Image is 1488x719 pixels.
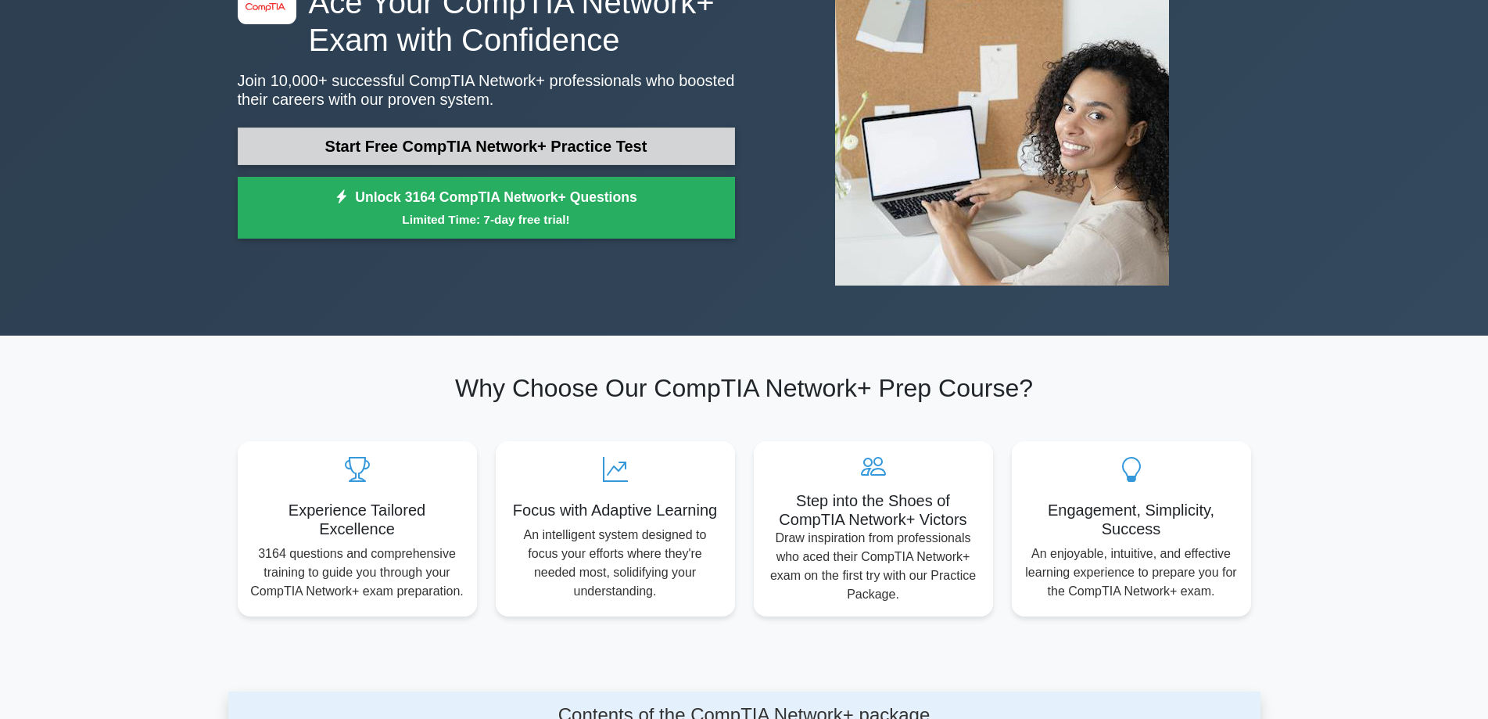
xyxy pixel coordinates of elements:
p: An intelligent system designed to focus your efforts where they're needed most, solidifying your ... [508,526,722,601]
a: Unlock 3164 CompTIA Network+ QuestionsLimited Time: 7-day free trial! [238,177,735,239]
p: 3164 questions and comprehensive training to guide you through your CompTIA Network+ exam prepara... [250,545,464,601]
h5: Step into the Shoes of CompTIA Network+ Victors [766,491,981,529]
a: Start Free CompTIA Network+ Practice Test [238,128,735,165]
h5: Engagement, Simplicity, Success [1024,501,1239,538]
p: An enjoyable, intuitive, and effective learning experience to prepare you for the CompTIA Network... [1024,545,1239,601]
h5: Experience Tailored Excellence [250,501,464,538]
h2: Why Choose Our CompTIA Network+ Prep Course? [238,373,1251,403]
p: Join 10,000+ successful CompTIA Network+ professionals who boosted their careers with our proven ... [238,71,735,109]
p: Draw inspiration from professionals who aced their CompTIA Network+ exam on the first try with ou... [766,529,981,604]
small: Limited Time: 7-day free trial! [257,210,715,228]
h5: Focus with Adaptive Learning [508,501,722,519]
